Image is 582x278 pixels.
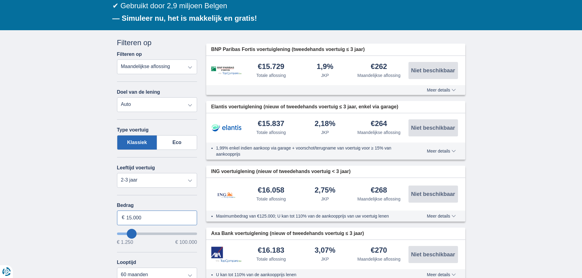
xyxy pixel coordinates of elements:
div: 2,75% [315,186,335,195]
div: Maandelijkse aflossing [357,256,401,262]
b: — Simuleer nu, het is makkelijk en gratis! [112,14,257,22]
span: Axa Bank voertuiglening (nieuw of tweedehands voertuig ≤ 3 jaar) [211,230,364,237]
div: 3,07% [315,247,335,255]
span: Meer details [427,88,456,92]
li: U kan tot 110% van de aankoopprijs lenen [216,272,404,278]
span: Elantis voertuiglening (nieuw of tweedehands voertuig ≤ 3 jaar, enkel via garage) [211,103,398,110]
div: €268 [371,186,387,195]
button: Niet beschikbaar [408,186,458,203]
div: Maandelijkse aflossing [357,196,401,202]
span: € [122,214,125,221]
span: € 1.250 [117,240,133,245]
div: €15.837 [258,120,284,128]
div: Maandelijkse aflossing [357,129,401,135]
label: Klassiek [117,135,157,150]
span: Niet beschikbaar [411,252,455,257]
div: €16.183 [258,247,284,255]
button: Meer details [422,149,460,153]
li: Maximumbedrag van €125.000; U kan tot 110% van de aankoopprijs van uw voertuig lenen [216,213,404,219]
label: Looptijd [117,260,136,265]
span: Niet beschikbaar [411,68,455,73]
div: Totale aflossing [256,196,286,202]
div: Totale aflossing [256,72,286,78]
div: 2,18% [315,120,335,128]
div: €264 [371,120,387,128]
img: product.pl.alt Axa Bank [211,247,242,263]
div: €262 [371,63,387,71]
img: product.pl.alt BNP Paribas Fortis [211,66,242,75]
label: Leeftijd voertuig [117,165,155,171]
span: € 100.000 [175,240,197,245]
label: Bedrag [117,203,197,208]
label: Eco [157,135,197,150]
span: Meer details [427,149,456,153]
img: product.pl.alt ING [211,184,242,204]
div: €16.058 [258,186,284,195]
div: Totale aflossing [256,129,286,135]
span: Niet beschikbaar [411,125,455,131]
button: Niet beschikbaar [408,62,458,79]
div: JKP [321,196,329,202]
div: JKP [321,256,329,262]
button: Meer details [422,214,460,218]
div: Maandelijkse aflossing [357,72,401,78]
button: Meer details [422,272,460,277]
li: 1,99% enkel indien aankoop via garage + voorschot/terugname van voertuig voor ≥ 15% van aankoopprijs [216,145,404,157]
div: 1,9% [317,63,333,71]
span: Niet beschikbaar [411,191,455,197]
span: Meer details [427,273,456,277]
div: JKP [321,129,329,135]
button: Niet beschikbaar [408,246,458,263]
label: Type voertuig [117,127,149,133]
span: BNP Paribas Fortis voertuiglening (tweedehands voertuig ≤ 3 jaar) [211,46,365,53]
div: JKP [321,72,329,78]
div: Totale aflossing [256,256,286,262]
input: wantToBorrow [117,233,197,235]
label: Doel van de lening [117,89,160,95]
img: product.pl.alt Elantis [211,120,242,135]
span: Meer details [427,214,456,218]
button: Meer details [422,88,460,92]
div: €270 [371,247,387,255]
span: ING voertuiglening (nieuw of tweedehands voertuig < 3 jaar) [211,168,351,175]
label: Filteren op [117,52,142,57]
button: Niet beschikbaar [408,119,458,136]
div: €15.729 [258,63,284,71]
div: Filteren op [117,38,197,48]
